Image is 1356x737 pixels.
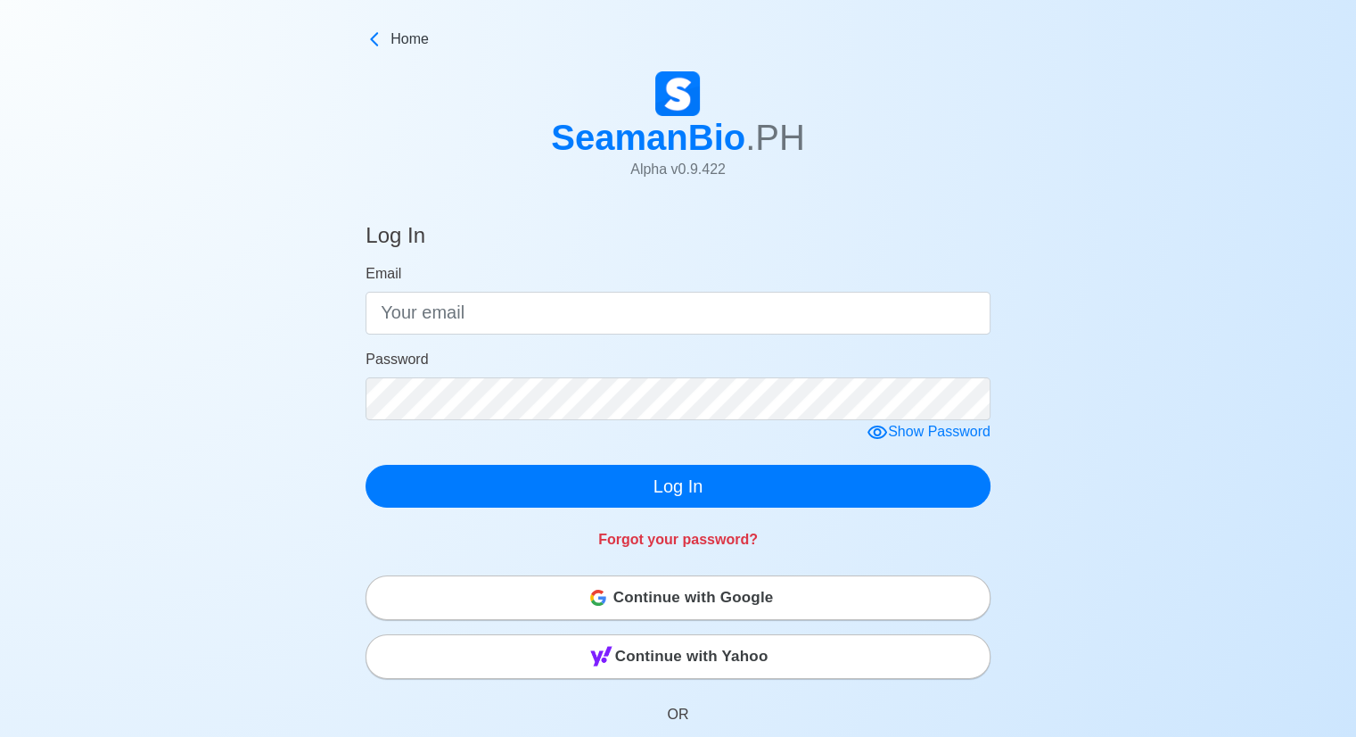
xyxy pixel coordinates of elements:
[655,71,700,116] img: Logo
[745,118,805,157] span: .PH
[366,292,990,335] input: Your email
[366,266,401,281] span: Email
[551,159,805,180] p: Alpha v 0.9.422
[366,576,990,620] button: Continue with Google
[366,352,428,367] span: Password
[613,580,774,616] span: Continue with Google
[615,639,768,675] span: Continue with Yahoo
[551,71,805,195] a: SeamanBio.PHAlpha v0.9.422
[598,532,758,547] a: Forgot your password?
[390,29,429,50] span: Home
[366,29,990,50] a: Home
[551,116,805,159] h1: SeamanBio
[366,223,425,256] h4: Log In
[366,683,990,733] p: OR
[366,634,990,679] button: Continue with Yahoo
[366,465,990,508] button: Log In
[867,421,990,443] div: Show Password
